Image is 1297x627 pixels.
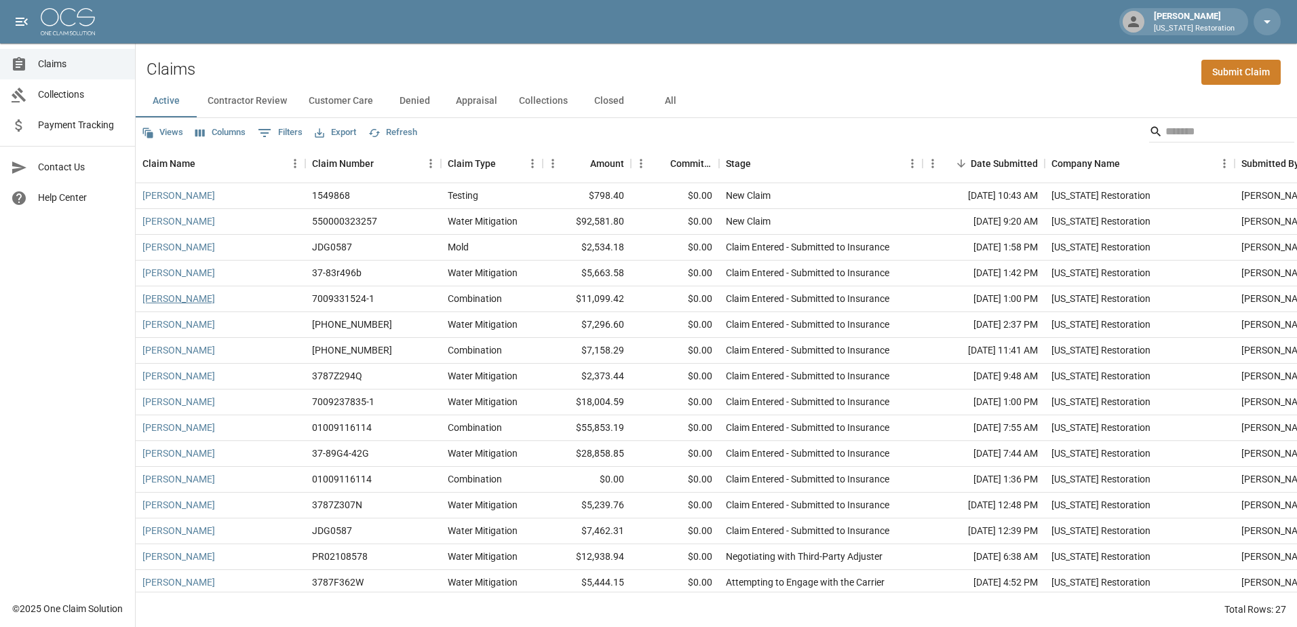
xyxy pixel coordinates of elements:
[726,524,889,537] div: Claim Entered - Submitted to Insurance
[923,493,1045,518] div: [DATE] 12:48 PM
[508,85,579,117] button: Collections
[1149,121,1294,145] div: Search
[142,472,215,486] a: [PERSON_NAME]
[751,154,770,173] button: Sort
[312,446,369,460] div: 37-89G4-42G
[726,421,889,434] div: Claim Entered - Submitted to Insurance
[448,395,518,408] div: Water Mitigation
[496,154,515,173] button: Sort
[136,85,1297,117] div: dynamic tabs
[631,493,719,518] div: $0.00
[726,214,771,228] div: New Claim
[923,235,1045,261] div: [DATE] 1:58 PM
[254,122,306,144] button: Show filters
[312,395,374,408] div: 7009237835-1
[448,240,469,254] div: Mold
[1051,343,1150,357] div: Oregon Restoration
[448,266,518,280] div: Water Mitigation
[631,312,719,338] div: $0.00
[923,441,1045,467] div: [DATE] 7:44 AM
[670,145,712,183] div: Committed Amount
[631,286,719,312] div: $0.00
[631,570,719,596] div: $0.00
[312,369,362,383] div: 3787Z294Q
[1051,575,1150,589] div: Oregon Restoration
[1051,446,1150,460] div: Oregon Restoration
[543,493,631,518] div: $5,239.76
[571,154,590,173] button: Sort
[543,364,631,389] div: $2,373.44
[726,266,889,280] div: Claim Entered - Submitted to Insurance
[923,261,1045,286] div: [DATE] 1:42 PM
[312,472,372,486] div: 01009116114
[384,85,445,117] button: Denied
[12,602,123,615] div: © 2025 One Claim Solution
[38,57,124,71] span: Claims
[448,472,502,486] div: Combination
[1051,214,1150,228] div: Oregon Restoration
[923,338,1045,364] div: [DATE] 11:41 AM
[312,343,392,357] div: 01-009-213172
[312,189,350,202] div: 1549868
[1051,145,1120,183] div: Company Name
[312,214,377,228] div: 550000323257
[298,85,384,117] button: Customer Care
[142,292,215,305] a: [PERSON_NAME]
[726,343,889,357] div: Claim Entered - Submitted to Insurance
[305,145,441,183] div: Claim Number
[142,524,215,537] a: [PERSON_NAME]
[38,191,124,205] span: Help Center
[631,145,719,183] div: Committed Amount
[1120,154,1139,173] button: Sort
[543,544,631,570] div: $12,938.94
[448,343,502,357] div: Combination
[726,292,889,305] div: Claim Entered - Submitted to Insurance
[421,153,441,174] button: Menu
[590,145,624,183] div: Amount
[1051,550,1150,563] div: Oregon Restoration
[312,266,362,280] div: 37-83r496b
[1224,603,1286,616] div: Total Rows: 27
[631,153,651,174] button: Menu
[543,518,631,544] div: $7,462.31
[312,318,392,331] div: 01-009-115488
[448,421,502,434] div: Combination
[312,524,352,537] div: JDG0587
[543,467,631,493] div: $0.00
[923,286,1045,312] div: [DATE] 1:00 PM
[1051,292,1150,305] div: Oregon Restoration
[195,154,214,173] button: Sort
[631,364,719,389] div: $0.00
[38,160,124,174] span: Contact Us
[1201,60,1281,85] a: Submit Claim
[631,415,719,441] div: $0.00
[543,415,631,441] div: $55,853.19
[543,441,631,467] div: $28,858.85
[726,189,771,202] div: New Claim
[312,240,352,254] div: JDG0587
[312,292,374,305] div: 7009331524-1
[448,318,518,331] div: Water Mitigation
[142,266,215,280] a: [PERSON_NAME]
[365,122,421,143] button: Refresh
[726,472,889,486] div: Claim Entered - Submitted to Insurance
[543,312,631,338] div: $7,296.60
[448,292,502,305] div: Combination
[923,467,1045,493] div: [DATE] 1:36 PM
[448,189,478,202] div: Testing
[543,261,631,286] div: $5,663.58
[147,60,195,79] h2: Claims
[142,498,215,512] a: [PERSON_NAME]
[543,389,631,415] div: $18,004.59
[8,8,35,35] button: open drawer
[923,570,1045,596] div: [DATE] 4:52 PM
[38,118,124,132] span: Payment Tracking
[726,145,751,183] div: Stage
[923,145,1045,183] div: Date Submitted
[1051,369,1150,383] div: Oregon Restoration
[726,498,889,512] div: Claim Entered - Submitted to Insurance
[138,122,187,143] button: Views
[1045,145,1235,183] div: Company Name
[142,189,215,202] a: [PERSON_NAME]
[312,575,364,589] div: 3787F362W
